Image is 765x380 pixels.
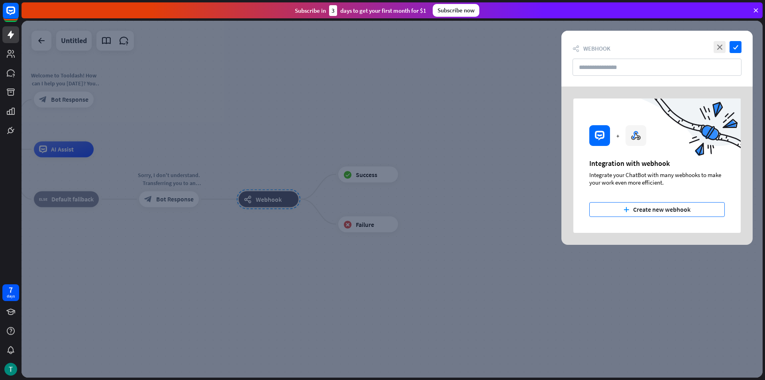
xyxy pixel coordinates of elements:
span: Webhook [583,45,610,52]
i: check [730,41,741,53]
div: Integrate your ChatBot with many webhooks to make your work even more efficient. [589,171,725,186]
button: Open LiveChat chat widget [6,3,30,27]
div: 3 [329,5,337,16]
button: plusCreate new webhook [589,202,725,217]
div: Subscribe now [433,4,479,17]
div: Subscribe in days to get your first month for $1 [295,5,426,16]
div: days [7,293,15,299]
i: plus [624,207,629,212]
a: 7 days [2,284,19,301]
i: close [714,41,726,53]
i: webhooks [573,45,579,52]
div: 7 [9,286,13,293]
